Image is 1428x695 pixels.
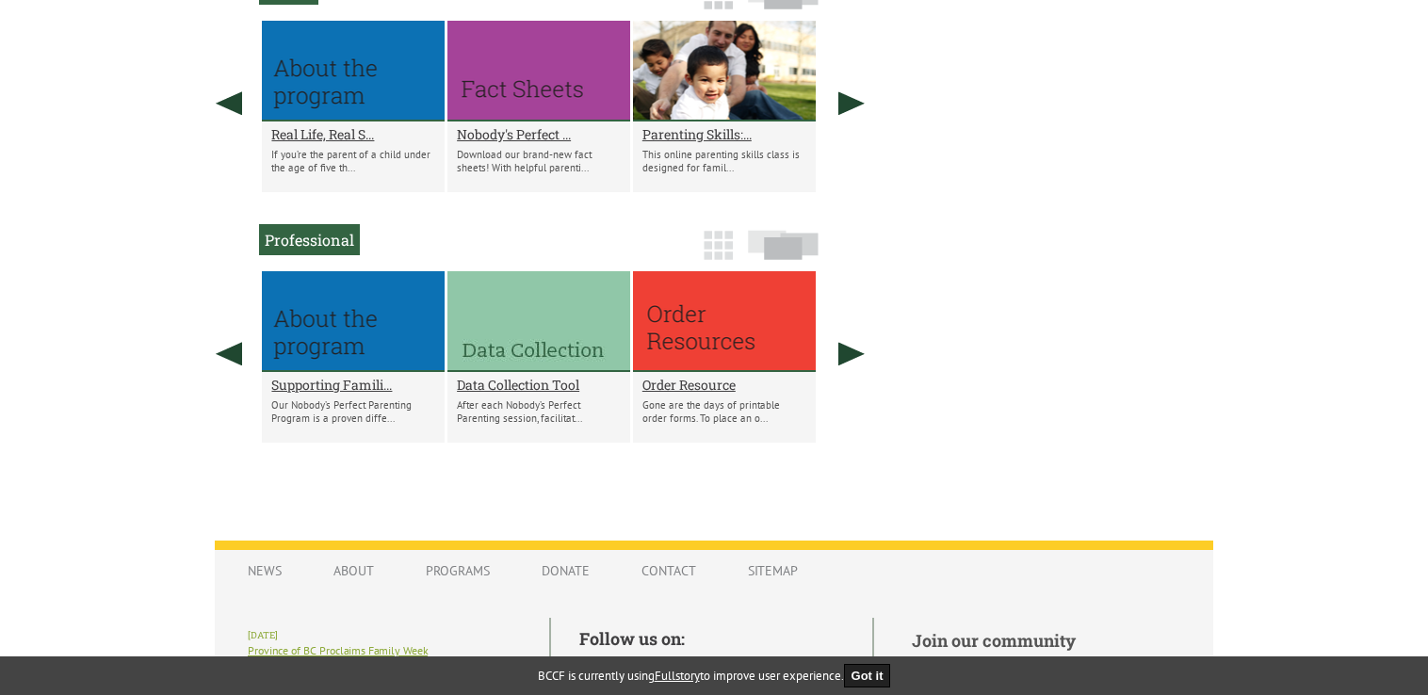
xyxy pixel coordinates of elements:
a: Contact [623,553,715,589]
a: About [315,553,393,589]
h2: Professional [259,224,360,255]
a: Parenting Skills:... [642,125,806,143]
a: Data Collection Tool [457,376,621,394]
li: Order Resource [633,271,816,443]
p: Gone are the days of printable order forms. To place an o... [642,398,806,425]
p: If you’re the parent of a child under the age of five th... [271,148,435,174]
a: Sitemap [729,553,817,589]
a: Supporting Famili... [271,376,435,394]
li: Supporting Families, Reducing Risk [262,271,445,443]
h6: [DATE] [248,629,521,641]
a: Grid View [698,239,738,269]
a: Programs [407,553,509,589]
li: Data Collection Tool [447,271,630,443]
a: Nobody's Perfect ... [457,125,621,143]
p: After each Nobody’s Perfect Parenting session, facilitat... [457,398,621,425]
a: Order Resource [642,376,806,394]
button: Got it [844,664,891,687]
li: Real Life, Real Support for Positive Parenting [262,21,445,192]
a: Province of BC Proclaims Family Week [248,643,428,657]
h5: Join our community [912,629,1180,652]
a: Donate [523,553,609,589]
li: Parenting Skills: 0-5 [633,21,816,192]
p: This online parenting skills class is designed for famil... [642,148,806,174]
img: grid-icon.png [704,231,733,260]
img: slide-icon.png [748,230,819,260]
a: Slide View [742,239,824,269]
a: News [229,553,300,589]
a: Real Life, Real S... [271,125,435,143]
a: Fullstory [655,668,700,684]
h5: Follow us on: [579,627,844,650]
p: Our Nobody’s Perfect Parenting Program is a proven diffe... [271,398,435,425]
li: Nobody's Perfect Fact Sheets [447,21,630,192]
p: Download our brand-new fact sheets! With helpful parenti... [457,148,621,174]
